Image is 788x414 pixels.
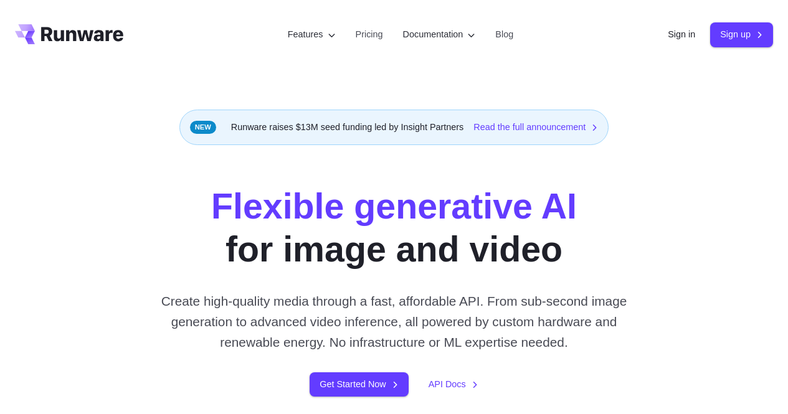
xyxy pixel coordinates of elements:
h1: for image and video [211,185,577,271]
div: Runware raises $13M seed funding led by Insight Partners [179,110,609,145]
a: Sign up [710,22,773,47]
a: Go to / [15,24,123,44]
label: Documentation [403,27,476,42]
label: Features [288,27,336,42]
a: API Docs [429,377,478,392]
a: Get Started Now [310,372,408,397]
p: Create high-quality media through a fast, affordable API. From sub-second image generation to adv... [151,291,637,353]
a: Pricing [356,27,383,42]
a: Read the full announcement [473,120,598,134]
a: Blog [495,27,513,42]
strong: Flexible generative AI [211,186,577,226]
a: Sign in [668,27,695,42]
